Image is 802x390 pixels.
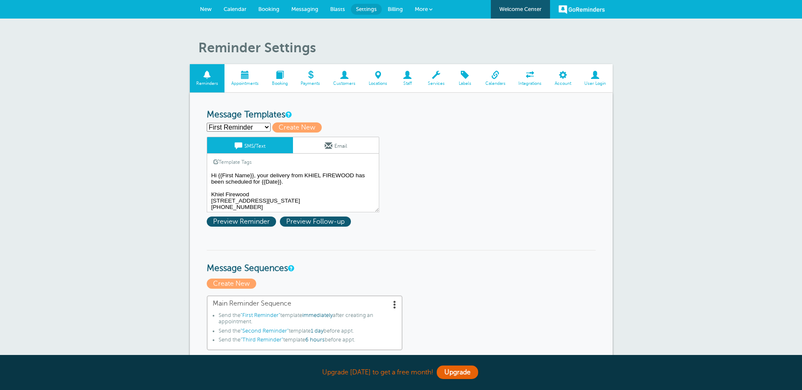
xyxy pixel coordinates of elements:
[298,81,323,86] span: Payments
[272,124,326,131] a: Create New
[437,366,478,379] a: Upgrade
[293,137,379,153] a: Email
[207,110,596,120] h3: Message Templates
[582,81,608,86] span: User Login
[548,64,578,92] a: Account
[516,81,544,86] span: Integrations
[258,6,279,12] span: Booking
[288,265,293,271] a: Message Sequences allow you to setup multiple reminder schedules that can use different Message T...
[207,280,258,287] a: Create New
[219,328,397,337] li: Send the template before appt.
[553,81,574,86] span: Account
[200,6,212,12] span: New
[280,218,353,225] a: Preview Follow-up
[425,81,447,86] span: Services
[265,64,294,92] a: Booking
[241,312,280,318] span: "First Reminder"
[578,64,613,92] a: User Login
[451,64,479,92] a: Labels
[330,6,345,12] span: Blasts
[327,64,362,92] a: Customers
[229,81,261,86] span: Appointments
[356,6,377,12] span: Settings
[398,81,417,86] span: Staff
[280,217,351,227] span: Preview Follow-up
[219,337,397,346] li: Send the template before appt.
[219,312,397,328] li: Send the template after creating an appointment.
[241,328,289,334] span: "Second Reminder"
[207,295,402,350] a: Main Reminder Sequence Send the"First Reminder"templateimmediatelyafter creating an appointment.S...
[224,6,246,12] span: Calendar
[351,4,382,15] a: Settings
[207,154,258,170] a: Template Tags
[388,6,403,12] span: Billing
[224,64,265,92] a: Appointments
[285,112,290,117] a: This is the wording for your reminder and follow-up messages. You can create multiple templates i...
[394,64,421,92] a: Staff
[512,64,548,92] a: Integrations
[483,81,508,86] span: Calendars
[241,337,283,343] span: "Third Reminder"
[305,337,325,343] span: 6 hours
[291,6,318,12] span: Messaging
[207,170,379,212] textarea: Hi {{First Name}}, your delivery from KHIEL FIREWOOD has been scheduled for {{Date}}. Khiel Firew...
[190,363,613,382] div: Upgrade [DATE] to get a free month!
[479,64,512,92] a: Calendars
[294,64,327,92] a: Payments
[194,81,221,86] span: Reminders
[272,122,322,133] span: Create New
[302,312,333,318] span: immediately
[207,217,276,227] span: Preview Reminder
[213,300,397,308] span: Main Reminder Sequence
[207,250,596,274] h3: Message Sequences
[455,81,474,86] span: Labels
[367,81,390,86] span: Locations
[269,81,290,86] span: Booking
[421,64,451,92] a: Services
[198,40,613,56] h1: Reminder Settings
[207,279,256,289] span: Create New
[207,218,280,225] a: Preview Reminder
[311,328,323,334] span: 1 day
[415,6,428,12] span: More
[331,81,358,86] span: Customers
[207,137,293,153] a: SMS/Text
[362,64,394,92] a: Locations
